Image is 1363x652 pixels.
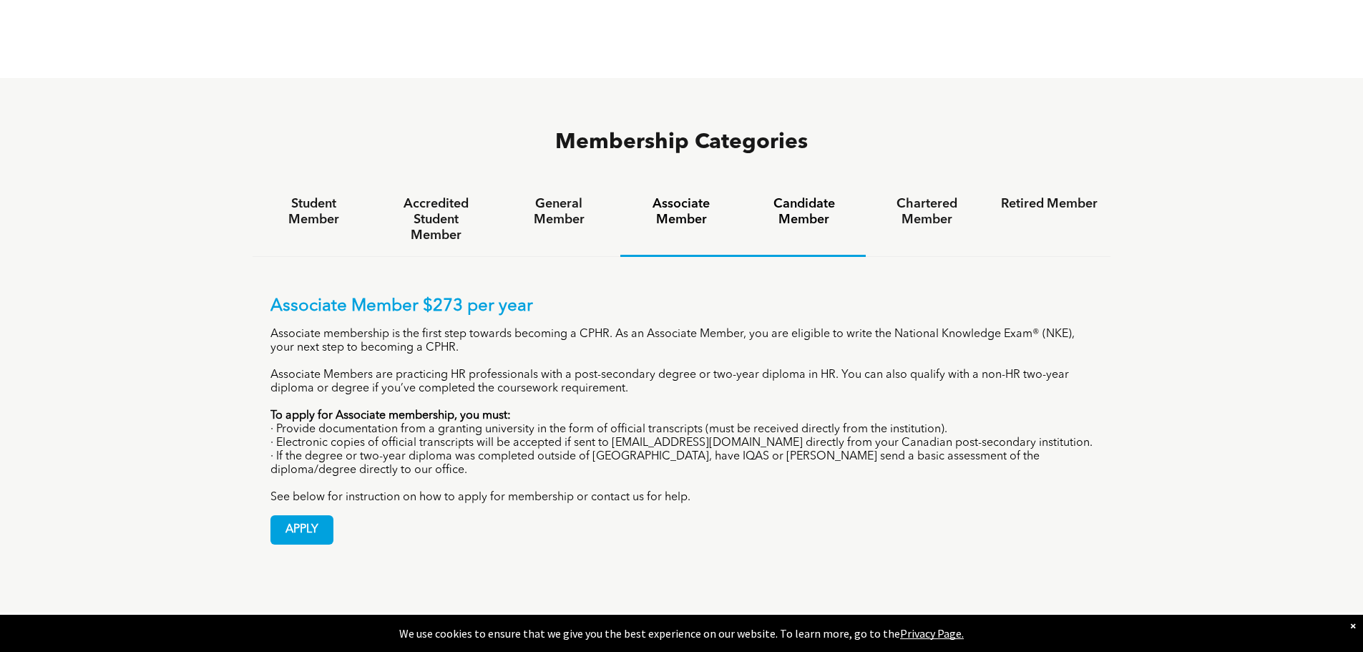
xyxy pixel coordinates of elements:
[1001,196,1098,212] h4: Retired Member
[900,626,964,641] a: Privacy Page.
[270,437,1093,450] p: · Electronic copies of official transcripts will be accepted if sent to [EMAIL_ADDRESS][DOMAIN_NA...
[388,196,484,243] h4: Accredited Student Member
[510,196,607,228] h4: General Member
[555,132,808,153] span: Membership Categories
[270,369,1093,396] p: Associate Members are practicing HR professionals with a post-secondary degree or two-year diplom...
[270,515,333,545] a: APPLY
[270,423,1093,437] p: · Provide documentation from a granting university in the form of official transcripts (must be r...
[756,196,852,228] h4: Candidate Member
[1350,618,1356,633] div: Dismiss notification
[633,196,730,228] h4: Associate Member
[265,196,362,228] h4: Student Member
[270,450,1093,477] p: · If the degree or two-year diploma was completed outside of [GEOGRAPHIC_DATA], have IQAS or [PER...
[270,296,1093,317] p: Associate Member $273 per year
[270,328,1093,355] p: Associate membership is the first step towards becoming a CPHR. As an Associate Member, you are e...
[271,516,333,544] span: APPLY
[270,410,511,422] strong: To apply for Associate membership, you must:
[879,196,975,228] h4: Chartered Member
[270,491,1093,505] p: See below for instruction on how to apply for membership or contact us for help.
